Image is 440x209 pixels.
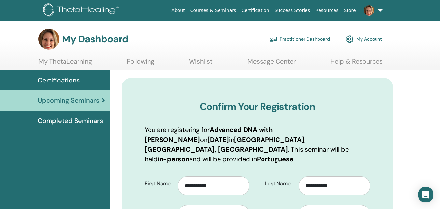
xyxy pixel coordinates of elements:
[341,5,359,17] a: Store
[248,57,296,70] a: Message Center
[364,5,374,16] img: default.jpg
[418,187,433,202] div: Open Intercom Messenger
[239,5,272,17] a: Certification
[189,57,213,70] a: Wishlist
[346,34,354,45] img: cog.svg
[158,155,189,163] b: in-person
[169,5,187,17] a: About
[346,32,382,46] a: My Account
[140,177,178,190] label: First Name
[269,32,330,46] a: Practitioner Dashboard
[38,116,103,126] span: Completed Seminars
[269,36,277,42] img: chalkboard-teacher.svg
[43,3,121,18] img: logo.png
[207,135,229,144] b: [DATE]
[260,177,299,190] label: Last Name
[257,155,293,163] b: Portuguese
[38,29,59,50] img: default.jpg
[145,101,370,112] h3: Confirm Your Registration
[38,57,92,70] a: My ThetaLearning
[313,5,341,17] a: Resources
[38,96,99,105] span: Upcoming Seminars
[127,57,154,70] a: Following
[272,5,313,17] a: Success Stories
[38,75,80,85] span: Certifications
[145,125,370,164] p: You are registering for on in . This seminar will be held and will be provided in .
[188,5,239,17] a: Courses & Seminars
[330,57,383,70] a: Help & Resources
[62,33,128,45] h3: My Dashboard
